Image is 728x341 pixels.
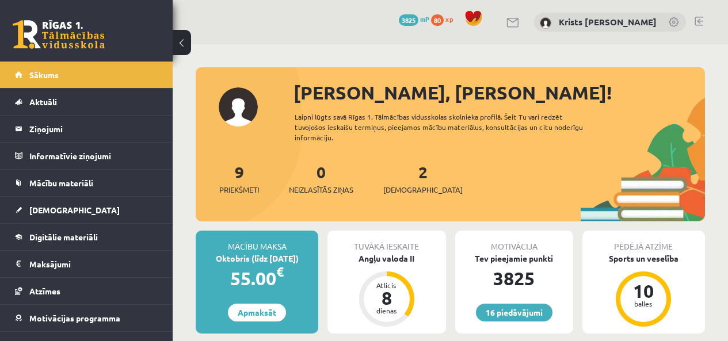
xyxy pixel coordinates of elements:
div: balles [626,300,661,307]
div: Tuvākā ieskaite [327,231,445,252]
div: 55.00 [196,265,318,292]
a: 16 piedāvājumi [476,304,552,321]
legend: Ziņojumi [29,116,158,142]
div: 3825 [455,265,573,292]
div: Oktobris (līdz [DATE]) [196,252,318,265]
a: 3825 mP [399,14,429,24]
a: 0Neizlasītās ziņas [289,162,353,196]
span: Aktuāli [29,97,57,107]
span: Priekšmeti [219,184,259,196]
a: Sākums [15,62,158,88]
span: 3825 [399,14,418,26]
span: [DEMOGRAPHIC_DATA] [29,205,120,215]
a: Maksājumi [15,251,158,277]
a: Apmaksāt [228,304,286,321]
legend: Informatīvie ziņojumi [29,143,158,169]
div: Angļu valoda II [327,252,445,265]
a: Motivācijas programma [15,305,158,331]
span: xp [445,14,453,24]
div: Sports un veselība [582,252,705,265]
div: [PERSON_NAME], [PERSON_NAME]! [294,79,705,106]
a: [DEMOGRAPHIC_DATA] [15,197,158,223]
a: Angļu valoda II Atlicis 8 dienas [327,252,445,328]
div: Atlicis [369,282,404,289]
a: Ziņojumi [15,116,158,142]
a: 80 xp [431,14,459,24]
div: Tev pieejamie punkti [455,252,573,265]
span: Digitālie materiāli [29,232,98,242]
a: Digitālie materiāli [15,224,158,250]
span: [DEMOGRAPHIC_DATA] [383,184,463,196]
a: Aktuāli [15,89,158,115]
span: Sākums [29,70,59,80]
a: 9Priekšmeti [219,162,259,196]
span: Neizlasītās ziņas [289,184,353,196]
div: Pēdējā atzīme [582,231,705,252]
div: dienas [369,307,404,314]
div: 10 [626,282,661,300]
span: € [276,263,284,280]
div: Motivācija [455,231,573,252]
div: Laipni lūgts savā Rīgas 1. Tālmācības vidusskolas skolnieka profilā. Šeit Tu vari redzēt tuvojošo... [295,112,600,143]
a: Sports un veselība 10 balles [582,252,705,328]
div: 8 [369,289,404,307]
span: Motivācijas programma [29,313,120,323]
a: Informatīvie ziņojumi [15,143,158,169]
img: Krists Andrejs Zeile [540,17,551,29]
span: 80 [431,14,444,26]
span: Mācību materiāli [29,178,93,188]
legend: Maksājumi [29,251,158,277]
span: Atzīmes [29,286,60,296]
a: Atzīmes [15,278,158,304]
a: 2[DEMOGRAPHIC_DATA] [383,162,463,196]
a: Krists [PERSON_NAME] [559,16,657,28]
a: Rīgas 1. Tālmācības vidusskola [13,20,105,49]
span: mP [420,14,429,24]
div: Mācību maksa [196,231,318,252]
a: Mācību materiāli [15,170,158,196]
